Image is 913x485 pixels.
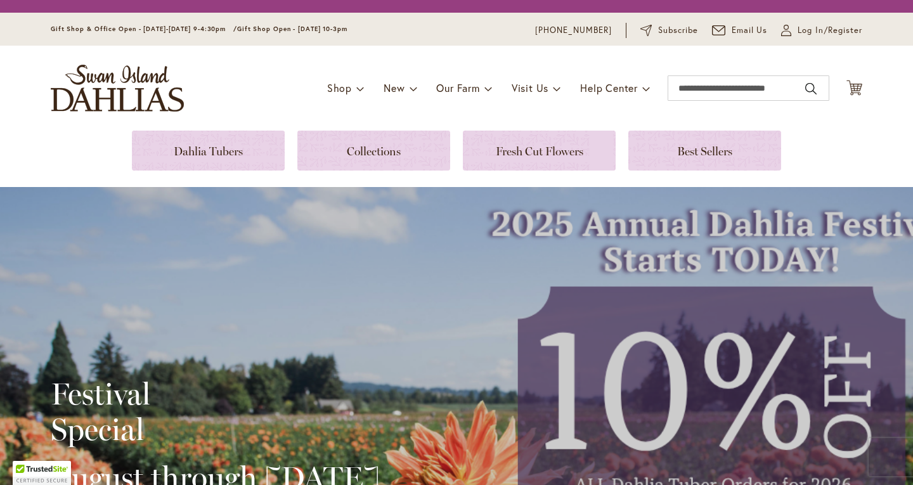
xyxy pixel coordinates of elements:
[781,24,862,37] a: Log In/Register
[327,81,352,94] span: Shop
[580,81,638,94] span: Help Center
[798,24,862,37] span: Log In/Register
[512,81,548,94] span: Visit Us
[51,65,184,112] a: store logo
[384,81,405,94] span: New
[732,24,768,37] span: Email Us
[535,24,612,37] a: [PHONE_NUMBER]
[658,24,698,37] span: Subscribe
[51,25,237,33] span: Gift Shop & Office Open - [DATE]-[DATE] 9-4:30pm /
[13,461,71,485] div: TrustedSite Certified
[51,376,380,447] h2: Festival Special
[237,25,347,33] span: Gift Shop Open - [DATE] 10-3pm
[712,24,768,37] a: Email Us
[805,79,817,99] button: Search
[640,24,698,37] a: Subscribe
[436,81,479,94] span: Our Farm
